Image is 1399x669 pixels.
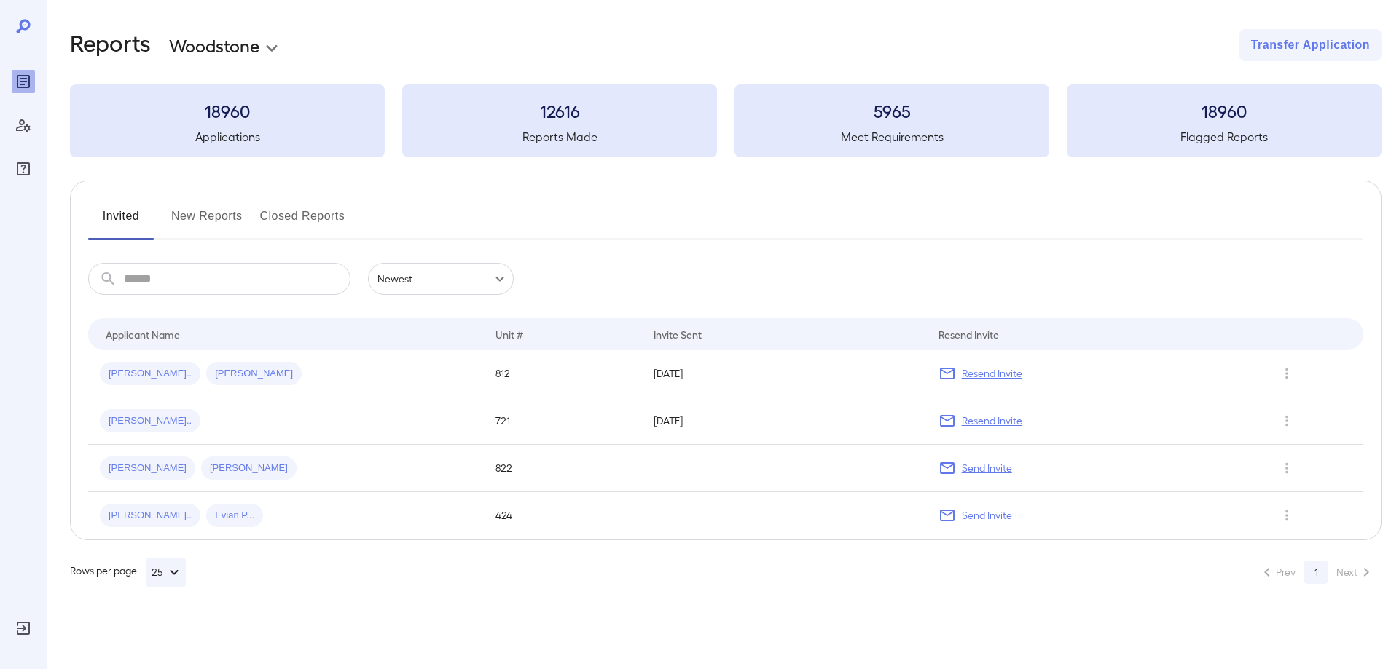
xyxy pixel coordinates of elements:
[484,350,642,397] td: 812
[1239,29,1382,61] button: Transfer Application
[206,509,263,523] span: Evian P...
[169,33,259,57] p: Woodstone
[734,99,1049,122] h3: 5965
[654,325,702,343] div: Invite Sent
[70,99,385,122] h3: 18960
[88,205,154,240] button: Invited
[484,445,642,492] td: 822
[938,325,999,343] div: Resend Invite
[1252,561,1382,584] nav: pagination navigation
[100,367,200,381] span: [PERSON_NAME]..
[12,617,35,640] div: Log Out
[260,205,345,240] button: Closed Reports
[206,367,302,381] span: [PERSON_NAME]
[962,508,1012,523] p: Send Invite
[70,128,385,146] h5: Applications
[1275,504,1298,527] button: Row Actions
[962,366,1022,381] p: Resend Invite
[70,29,151,61] h2: Reports
[106,325,180,343] div: Applicant Name
[642,397,927,445] td: [DATE]
[1067,99,1382,122] h3: 18960
[1304,561,1328,584] button: page 1
[146,558,186,587] button: 25
[1275,362,1298,385] button: Row Actions
[368,263,514,295] div: Newest
[962,413,1022,428] p: Resend Invite
[171,205,243,240] button: New Reports
[962,461,1012,475] p: Send Invite
[484,492,642,539] td: 424
[1275,409,1298,432] button: Row Actions
[201,462,297,475] span: [PERSON_NAME]
[12,70,35,93] div: Reports
[100,462,195,475] span: [PERSON_NAME]
[734,128,1049,146] h5: Meet Requirements
[1275,456,1298,480] button: Row Actions
[100,509,200,523] span: [PERSON_NAME]..
[12,114,35,137] div: Manage Users
[495,325,523,343] div: Unit #
[484,397,642,445] td: 721
[1067,128,1382,146] h5: Flagged Reports
[642,350,927,397] td: [DATE]
[402,128,717,146] h5: Reports Made
[100,414,200,428] span: [PERSON_NAME]..
[12,157,35,181] div: FAQ
[70,84,1382,157] summary: 18960Applications12616Reports Made5965Meet Requirements18960Flagged Reports
[402,99,717,122] h3: 12616
[70,558,186,587] div: Rows per page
